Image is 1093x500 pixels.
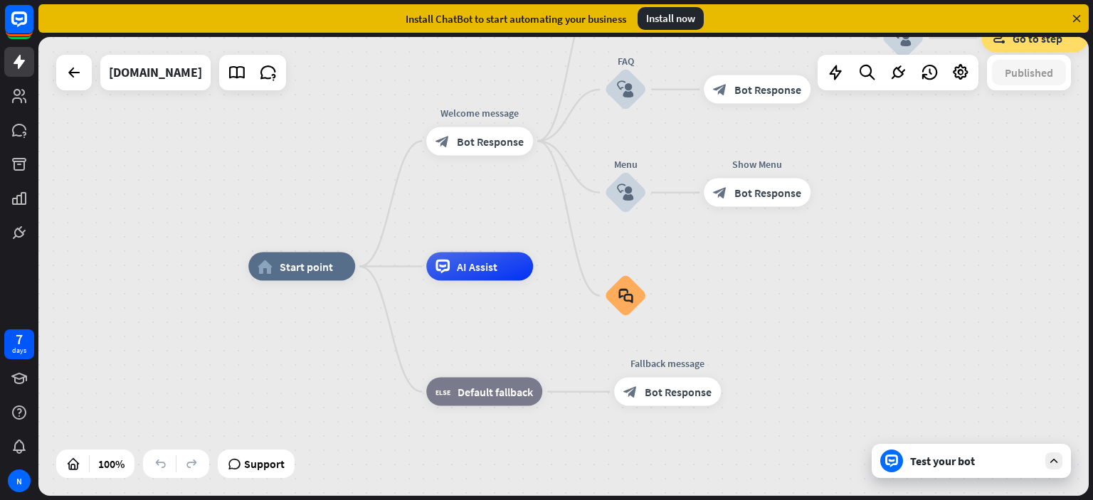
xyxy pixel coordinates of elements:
a: 7 days [4,329,34,359]
span: Bot Response [645,385,712,399]
span: AI Assist [457,260,497,274]
span: Start point [280,260,333,274]
button: Published [992,60,1066,85]
div: Fallback message [603,356,732,371]
i: block_bot_response [713,83,727,97]
span: Bot Response [734,83,801,97]
div: Install now [638,7,704,30]
div: 100% [94,452,129,475]
span: Go to step [1013,31,1062,45]
i: block_fallback [435,385,450,399]
span: Bot Response [734,186,801,200]
span: Default fallback [458,385,533,399]
i: block_bot_response [435,134,450,148]
button: Open LiveChat chat widget [11,6,54,48]
i: block_bot_response [713,186,727,200]
i: block_faq [618,288,633,304]
i: block_user_input [617,81,634,98]
i: block_bot_response [623,385,638,399]
span: Support [244,452,285,475]
div: Welcome message [416,105,544,119]
span: Bot Response [457,134,524,148]
div: FAQ [583,54,668,68]
div: Show Menu [693,157,821,171]
div: N [8,469,31,492]
i: home_2 [258,260,273,274]
div: Test your bot [910,454,1038,468]
i: block_goto [991,31,1005,45]
div: Menu [583,157,668,171]
div: 7 [16,333,23,346]
div: iteshub.com [109,55,202,90]
i: block_user_input [894,29,912,46]
i: block_user_input [617,184,634,201]
div: days [12,346,26,356]
div: Install ChatBot to start automating your business [406,12,626,26]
